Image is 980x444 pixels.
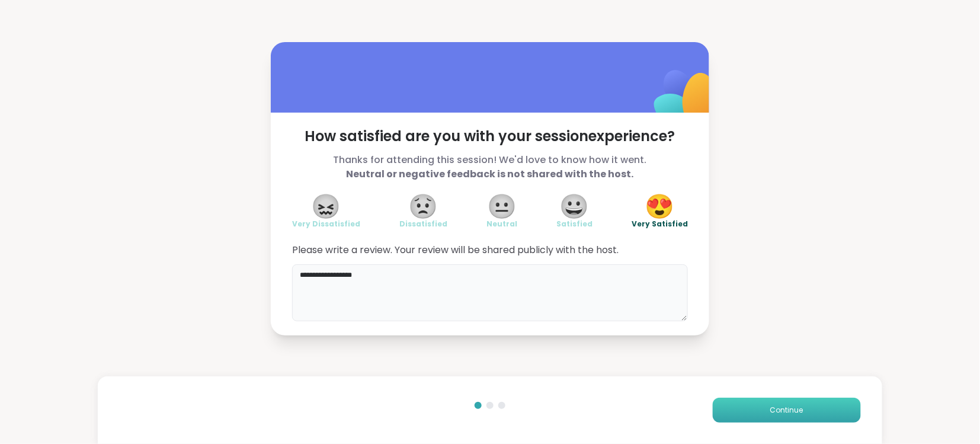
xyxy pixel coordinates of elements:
span: Satisfied [556,219,593,229]
b: Neutral or negative feedback is not shared with the host. [347,167,634,181]
button: Continue [713,398,861,423]
span: 😐 [487,196,517,217]
span: Thanks for attending this session! We'd love to know how it went. [292,153,688,181]
span: Neutral [486,219,517,229]
span: Continue [770,405,803,416]
span: Very Satisfied [632,219,688,229]
span: 😍 [645,196,675,217]
span: Very Dissatisfied [292,219,360,229]
span: 😖 [312,196,341,217]
span: 😀 [560,196,590,217]
span: Dissatisfied [399,219,447,229]
span: How satisfied are you with your session experience? [292,127,688,146]
span: Please write a review. Your review will be shared publicly with the host. [292,243,688,257]
span: 😟 [409,196,438,217]
img: ShareWell Logomark [626,39,744,157]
